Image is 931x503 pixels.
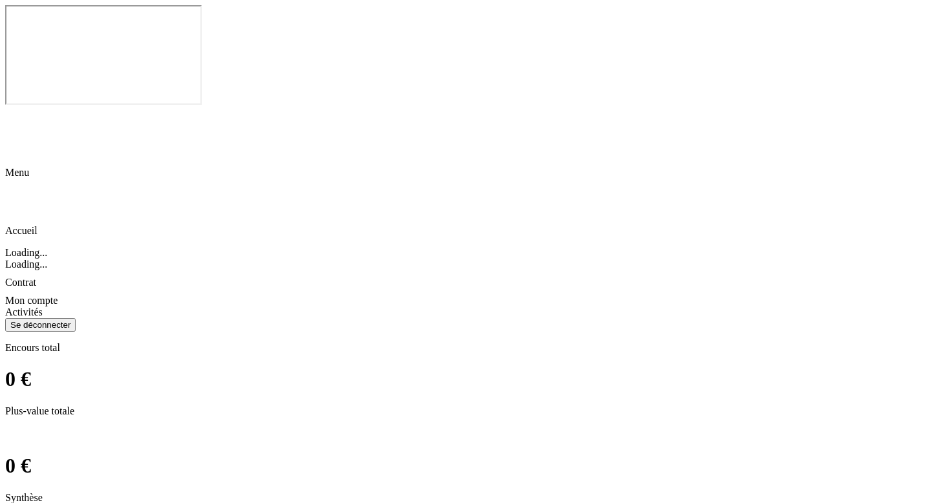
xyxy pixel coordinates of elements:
[5,277,36,288] span: Contrat
[5,259,47,270] span: Loading...
[5,295,58,306] span: Mon compte
[10,320,70,330] div: Se déconnecter
[5,367,926,391] h1: 0 €
[5,167,29,178] span: Menu
[5,342,926,354] p: Encours total
[5,197,926,237] div: Accueil
[5,318,76,332] button: Se déconnecter
[5,405,926,417] p: Plus-value totale
[5,225,926,237] p: Accueil
[5,247,47,258] span: Loading...
[5,454,926,478] h1: 0 €
[5,306,43,317] span: Activités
